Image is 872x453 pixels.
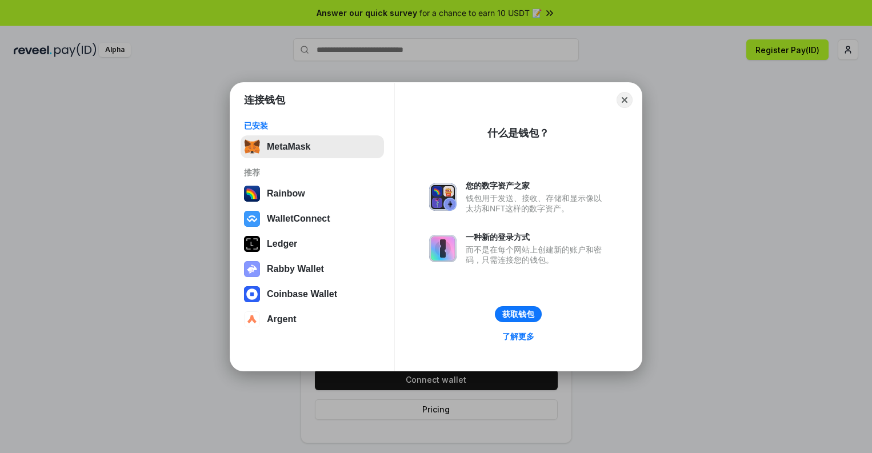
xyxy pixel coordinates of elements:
div: 而不是在每个网站上创建新的账户和密码，只需连接您的钱包。 [466,244,607,265]
button: Rabby Wallet [241,258,384,280]
div: 获取钱包 [502,309,534,319]
button: Close [617,92,633,108]
button: MetaMask [241,135,384,158]
button: Coinbase Wallet [241,283,384,306]
img: svg+xml,%3Csvg%20width%3D%2228%22%20height%3D%2228%22%20viewBox%3D%220%200%2028%2028%22%20fill%3D... [244,311,260,327]
img: svg+xml,%3Csvg%20width%3D%22120%22%20height%3D%22120%22%20viewBox%3D%220%200%20120%20120%22%20fil... [244,186,260,202]
div: 您的数字资产之家 [466,181,607,191]
div: Coinbase Wallet [267,289,337,299]
div: 什么是钱包？ [487,126,549,140]
div: 钱包用于发送、接收、存储和显示像以太坊和NFT这样的数字资产。 [466,193,607,214]
div: 已安装 [244,121,381,131]
div: Rabby Wallet [267,264,324,274]
div: WalletConnect [267,214,330,224]
img: svg+xml,%3Csvg%20width%3D%2228%22%20height%3D%2228%22%20viewBox%3D%220%200%2028%2028%22%20fill%3D... [244,211,260,227]
div: Argent [267,314,297,324]
img: svg+xml,%3Csvg%20width%3D%2228%22%20height%3D%2228%22%20viewBox%3D%220%200%2028%2028%22%20fill%3D... [244,286,260,302]
button: Rainbow [241,182,384,205]
div: 一种新的登录方式 [466,232,607,242]
div: Ledger [267,239,297,249]
img: svg+xml,%3Csvg%20xmlns%3D%22http%3A%2F%2Fwww.w3.org%2F2000%2Fsvg%22%20width%3D%2228%22%20height%3... [244,236,260,252]
a: 了解更多 [495,329,541,344]
img: svg+xml,%3Csvg%20fill%3D%22none%22%20height%3D%2233%22%20viewBox%3D%220%200%2035%2033%22%20width%... [244,139,260,155]
h1: 连接钱包 [244,93,285,107]
div: Rainbow [267,189,305,199]
button: 获取钱包 [495,306,542,322]
img: svg+xml,%3Csvg%20xmlns%3D%22http%3A%2F%2Fwww.w3.org%2F2000%2Fsvg%22%20fill%3D%22none%22%20viewBox... [429,235,457,262]
button: Argent [241,308,384,331]
button: WalletConnect [241,207,384,230]
button: Ledger [241,232,384,255]
div: MetaMask [267,142,310,152]
div: 了解更多 [502,331,534,342]
img: svg+xml,%3Csvg%20xmlns%3D%22http%3A%2F%2Fwww.w3.org%2F2000%2Fsvg%22%20fill%3D%22none%22%20viewBox... [429,183,457,211]
div: 推荐 [244,167,381,178]
img: svg+xml,%3Csvg%20xmlns%3D%22http%3A%2F%2Fwww.w3.org%2F2000%2Fsvg%22%20fill%3D%22none%22%20viewBox... [244,261,260,277]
